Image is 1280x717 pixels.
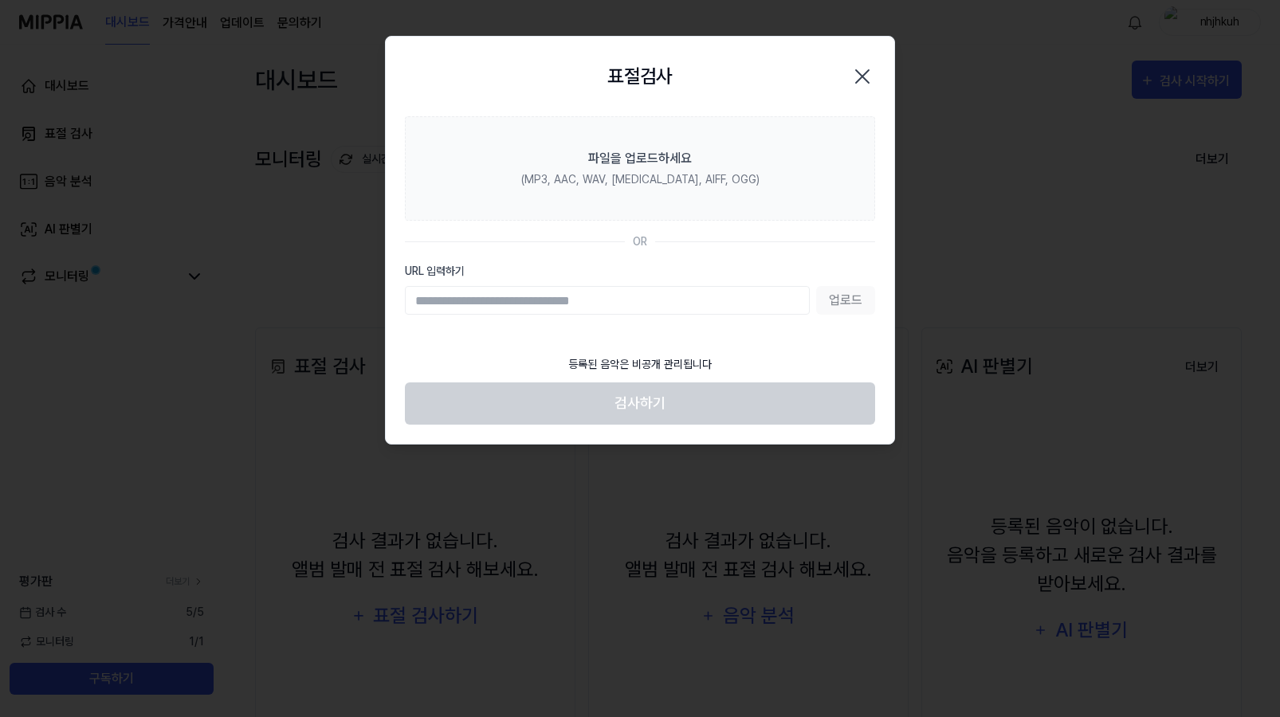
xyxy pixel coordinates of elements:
h2: 표절검사 [607,62,673,91]
div: OR [633,233,647,250]
label: URL 입력하기 [405,263,875,280]
div: (MP3, AAC, WAV, [MEDICAL_DATA], AIFF, OGG) [521,171,760,188]
div: 파일을 업로드하세요 [588,149,692,168]
div: 등록된 음악은 비공개 관리됩니다 [559,347,721,382]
